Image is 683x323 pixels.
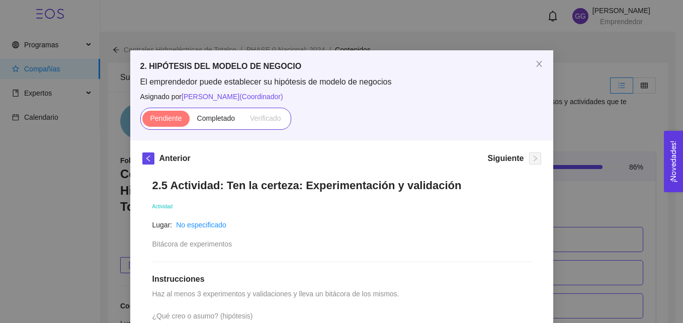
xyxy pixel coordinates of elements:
span: [PERSON_NAME] ( Coordinador ) [182,93,283,101]
span: Completado [197,114,235,122]
span: left [143,155,154,162]
button: left [142,152,154,165]
h1: Instrucciones [152,274,531,284]
h5: Siguiente [487,152,524,165]
button: right [529,152,541,165]
span: Verificado [250,114,281,122]
h5: 2. HIPÓTESIS DEL MODELO DE NEGOCIO [140,60,543,72]
button: Close [525,50,553,78]
a: No especificado [176,221,226,229]
h5: Anterior [159,152,191,165]
span: Asignado por [140,91,543,102]
button: Open Feedback Widget [664,131,683,192]
h1: 2.5 Actividad: Ten la certeza: Experimentación y validación [152,179,531,192]
span: Bitácora de experimentos [152,240,232,248]
article: Lugar: [152,219,173,230]
span: close [535,60,543,68]
span: Actividad [152,204,173,209]
span: Pendiente [150,114,182,122]
span: El emprendedor puede establecer su hipótesis de modelo de negocios [140,76,543,88]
